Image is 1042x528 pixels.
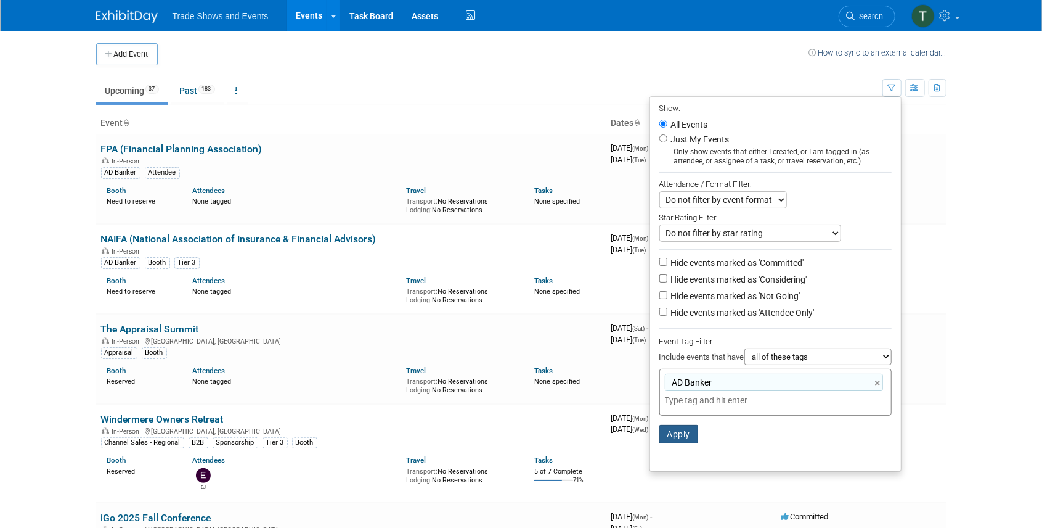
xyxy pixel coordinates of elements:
div: Sponsorship [213,437,258,448]
th: Dates [606,113,776,134]
div: Include events that have [659,349,892,369]
a: The Appraisal Summit [101,323,199,335]
a: Attendees [192,276,225,285]
a: Tasks [534,366,553,375]
div: Appraisal [101,347,137,358]
div: Channel Sales - Regional [101,437,184,448]
input: Type tag and hit enter [665,394,837,406]
img: Tiff Wagner [911,4,935,28]
label: Just My Events [669,133,730,146]
div: Tier 3 [174,257,200,268]
span: Committed [781,512,829,521]
div: Show: [659,100,892,115]
a: Attendees [192,456,225,464]
div: Event Tag Filter: [659,334,892,349]
label: Hide events marked as 'Considering' [669,273,807,286]
span: AD Banker [670,376,712,389]
div: Booth [142,347,167,358]
span: Transport: [406,197,438,205]
th: Event [96,113,606,134]
span: (Tue) [633,157,646,163]
img: EJ Igama [196,468,211,483]
span: None specified [534,197,580,205]
img: In-Person Event [102,247,109,254]
div: Attendance / Format Filter: [659,177,892,191]
span: [DATE] [611,143,653,152]
span: [DATE] [611,424,649,434]
a: Booth [107,276,126,285]
span: In-Person [112,157,144,165]
a: Travel [406,366,426,375]
div: 5 of 7 Complete [534,468,601,476]
span: - [651,512,653,521]
a: Booth [107,186,126,195]
a: Tasks [534,186,553,195]
div: No Reservations No Reservations [406,285,516,304]
a: Travel [406,456,426,464]
a: × [875,376,883,390]
a: Past183 [171,79,224,102]
img: ExhibitDay [96,10,158,23]
a: Windermere Owners Retreat [101,413,224,425]
span: 183 [198,85,215,94]
a: Upcoming37 [96,79,168,102]
span: (Mon) [633,235,649,242]
div: None tagged [192,375,397,386]
label: Hide events marked as 'Attendee Only' [669,307,815,319]
div: Only show events that either I created, or I am tagged in (as attendee, or assignee of a task, or... [659,147,892,166]
span: (Tue) [633,247,646,254]
div: B2B [189,437,208,448]
div: Reserved [107,465,174,476]
div: [GEOGRAPHIC_DATA], [GEOGRAPHIC_DATA] [101,336,601,345]
a: FPA (Financial Planning Association) [101,143,263,155]
a: NAIFA (National Association of Insurance & Financial Advisors) [101,233,377,245]
div: Star Rating Filter: [659,208,892,225]
div: Tier 3 [263,437,288,448]
a: Sort by Event Name [123,118,129,128]
span: Lodging: [406,386,432,394]
div: No Reservations No Reservations [406,375,516,394]
span: [DATE] [611,233,653,242]
div: None tagged [192,285,397,296]
span: 37 [145,85,159,94]
div: EJ Igama [195,483,211,490]
span: In-Person [112,337,144,345]
button: Apply [659,425,699,443]
a: Sort by Start Date [634,118,640,128]
span: Transport: [406,468,438,476]
img: In-Person Event [102,337,109,344]
img: In-Person Event [102,427,109,434]
div: No Reservations No Reservations [406,465,516,484]
span: None specified [534,287,580,295]
span: Transport: [406,287,438,295]
span: [DATE] [611,155,646,164]
span: In-Person [112,427,144,435]
a: Travel [406,276,426,285]
img: In-Person Event [102,157,109,163]
span: (Mon) [633,145,649,152]
span: - [647,323,649,332]
div: Reserved [107,375,174,386]
span: Trade Shows and Events [173,11,269,21]
div: None tagged [192,195,397,206]
span: (Mon) [633,514,649,521]
span: (Sat) [633,325,645,332]
div: No Reservations No Reservations [406,195,516,214]
div: Need to reserve [107,285,174,296]
span: [DATE] [611,245,646,254]
div: [GEOGRAPHIC_DATA], [GEOGRAPHIC_DATA] [101,426,601,435]
span: None specified [534,377,580,386]
a: Tasks [534,276,553,285]
div: AD Banker [101,257,140,268]
span: [DATE] [611,512,653,521]
span: Lodging: [406,296,432,304]
a: Attendees [192,186,225,195]
button: Add Event [96,43,158,65]
label: Hide events marked as 'Committed' [669,257,804,269]
span: [DATE] [611,323,649,332]
div: AD Banker [101,167,140,178]
a: Attendees [192,366,225,375]
span: Lodging: [406,206,432,214]
a: Search [839,6,895,27]
span: Lodging: [406,476,432,484]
